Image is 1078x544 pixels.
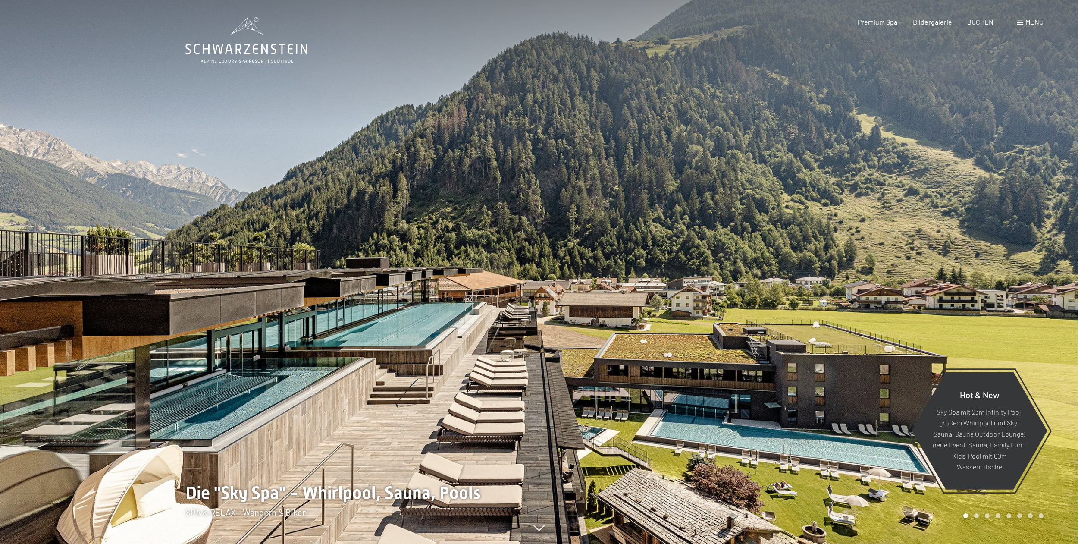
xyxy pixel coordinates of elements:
[858,18,897,26] a: Premium Spa
[960,389,1000,399] span: Hot & New
[960,513,1044,518] div: Carousel Pagination
[1006,513,1011,518] div: Carousel Page 5
[967,18,993,26] a: BUCHEN
[974,513,979,518] div: Carousel Page 2
[1028,513,1033,518] div: Carousel Page 7
[985,513,990,518] div: Carousel Page 3
[996,513,1000,518] div: Carousel Page 4
[963,513,968,518] div: Carousel Page 1 (Current Slide)
[913,18,952,26] a: Bildergalerie
[1017,513,1022,518] div: Carousel Page 6
[933,406,1026,472] p: Sky Spa mit 23m Infinity Pool, großem Whirlpool und Sky-Sauna, Sauna Outdoor Lounge, neue Event-S...
[1039,513,1044,518] div: Carousel Page 8
[1025,18,1044,26] span: Menü
[911,371,1048,490] a: Hot & New Sky Spa mit 23m Infinity Pool, großem Whirlpool und Sky-Sauna, Sauna Outdoor Lounge, ne...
